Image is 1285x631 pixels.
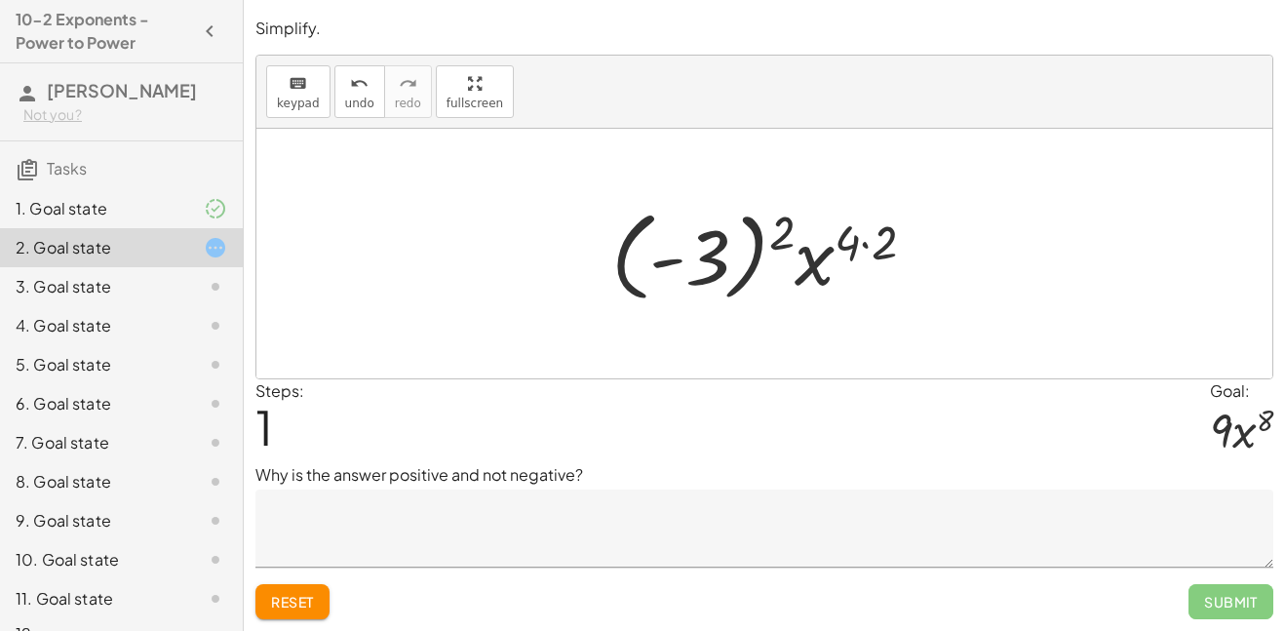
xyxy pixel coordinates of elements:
div: 11. Goal state [16,587,173,611]
div: Goal: [1210,379,1273,403]
div: 1. Goal state [16,197,173,220]
div: 6. Goal state [16,392,173,415]
label: Steps: [255,380,304,401]
div: 9. Goal state [16,509,173,532]
span: [PERSON_NAME] [47,79,197,101]
button: keyboardkeypad [266,65,331,118]
span: fullscreen [447,97,503,110]
i: undo [350,72,369,96]
div: 7. Goal state [16,431,173,454]
div: 8. Goal state [16,470,173,493]
i: Task started. [204,236,227,259]
i: Task not started. [204,509,227,532]
button: fullscreen [436,65,514,118]
i: Task not started. [204,470,227,493]
button: undoundo [334,65,385,118]
p: Simplify. [255,18,1273,40]
button: redoredo [384,65,432,118]
i: redo [399,72,417,96]
span: redo [395,97,421,110]
i: Task not started. [204,314,227,337]
i: Task not started. [204,275,227,298]
div: Not you? [23,105,227,125]
div: 5. Goal state [16,353,173,376]
i: Task not started. [204,392,227,415]
i: Task not started. [204,548,227,572]
span: keypad [277,97,320,110]
span: Tasks [47,158,87,178]
span: undo [345,97,374,110]
i: Task not started. [204,431,227,454]
p: Why is the answer positive and not negative? [255,463,1273,487]
i: Task finished and part of it marked as correct. [204,197,227,220]
span: Reset [271,593,314,611]
button: Reset [255,584,330,619]
div: 3. Goal state [16,275,173,298]
h4: 10-2 Exponents - Power to Power [16,8,192,55]
i: Task not started. [204,587,227,611]
i: Task not started. [204,353,227,376]
span: 1 [255,397,273,456]
i: keyboard [289,72,307,96]
div: 4. Goal state [16,314,173,337]
div: 2. Goal state [16,236,173,259]
div: 10. Goal state [16,548,173,572]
